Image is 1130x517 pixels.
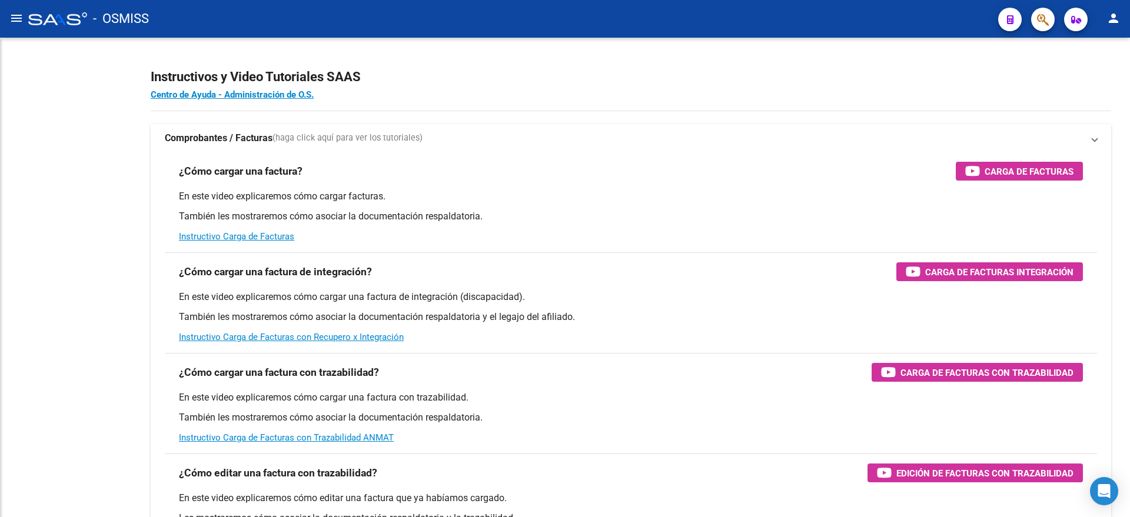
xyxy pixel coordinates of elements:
[179,163,303,179] h3: ¿Cómo cargar una factura?
[868,463,1083,482] button: Edición de Facturas con Trazabilidad
[179,311,1083,323] p: También les mostraremos cómo asociar la documentación respaldatoria y el legajo del afiliado.
[272,132,423,145] span: (haga click aquí para ver los tutoriales)
[179,231,294,242] a: Instructivo Carga de Facturas
[179,391,1083,404] p: En este video explicaremos cómo cargar una factura con trazabilidad.
[925,265,1073,279] span: Carga de Facturas Integración
[165,132,272,145] strong: Comprobantes / Facturas
[93,6,149,32] span: - OSMISS
[151,124,1111,152] mat-expansion-panel-header: Comprobantes / Facturas(haga click aquí para ver los tutoriales)
[985,164,1073,179] span: Carga de Facturas
[179,263,372,280] h3: ¿Cómo cargar una factura de integración?
[9,11,24,25] mat-icon: menu
[896,262,1083,281] button: Carga de Facturas Integración
[1106,11,1121,25] mat-icon: person
[179,364,379,381] h3: ¿Cómo cargar una factura con trazabilidad?
[179,291,1083,303] p: En este video explicaremos cómo cargar una factura de integración (discapacidad).
[151,66,1111,88] h2: Instructivos y Video Tutoriales SAAS
[900,365,1073,380] span: Carga de Facturas con Trazabilidad
[179,432,394,443] a: Instructivo Carga de Facturas con Trazabilidad ANMAT
[896,466,1073,481] span: Edición de Facturas con Trazabilidad
[151,89,314,100] a: Centro de Ayuda - Administración de O.S.
[1090,477,1118,505] div: Open Intercom Messenger
[179,210,1083,223] p: También les mostraremos cómo asociar la documentación respaldatoria.
[179,465,377,481] h3: ¿Cómo editar una factura con trazabilidad?
[179,492,1083,505] p: En este video explicaremos cómo editar una factura que ya habíamos cargado.
[179,190,1083,203] p: En este video explicaremos cómo cargar facturas.
[179,411,1083,424] p: También les mostraremos cómo asociar la documentación respaldatoria.
[872,363,1083,382] button: Carga de Facturas con Trazabilidad
[956,162,1083,181] button: Carga de Facturas
[179,332,404,342] a: Instructivo Carga de Facturas con Recupero x Integración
